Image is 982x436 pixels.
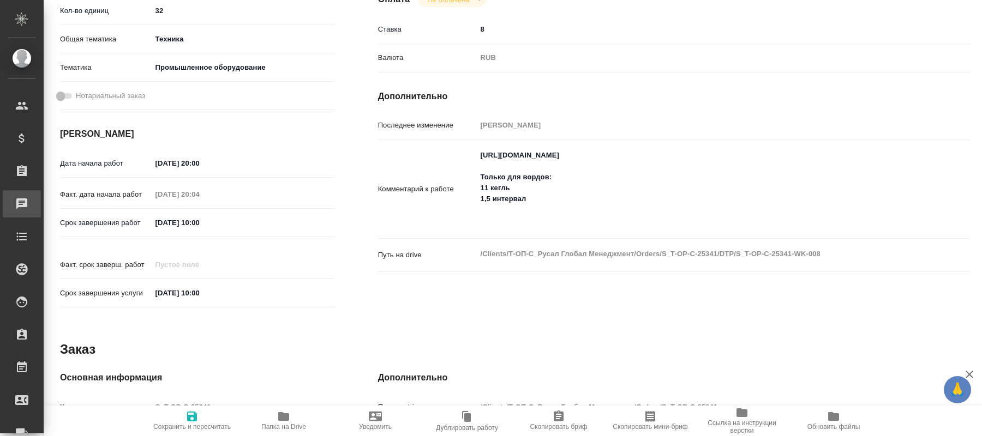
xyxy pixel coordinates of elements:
h4: Дополнительно [378,371,970,384]
input: ✎ Введи что-нибудь [152,155,247,171]
p: Срок завершения работ [60,217,152,228]
button: Скопировать бриф [513,405,604,436]
p: Дата начала работ [60,158,152,169]
h4: Дополнительно [378,90,970,103]
div: Техника [152,30,334,49]
p: Факт. срок заверш. работ [60,259,152,270]
span: Обновить файлы [807,423,860,431]
input: Пустое поле [477,399,921,415]
p: Код заказа [60,402,152,413]
span: Скопировать мини-бриф [613,423,687,431]
span: Нотариальный заказ [76,90,145,101]
button: Дублировать работу [421,405,513,436]
button: Ссылка на инструкции верстки [696,405,788,436]
button: Скопировать мини-бриф [604,405,696,436]
input: Пустое поле [152,257,247,272]
textarea: [URL][DOMAIN_NAME] Только для вордов: 11 кегль 1,5 интервал [477,146,921,230]
p: Тематика [60,62,152,73]
p: Последнее изменение [378,120,477,131]
div: Промышленное оборудование [152,58,334,77]
button: 🙏 [944,376,971,403]
button: Уведомить [330,405,421,436]
input: ✎ Введи что-нибудь [152,215,247,231]
div: RUB [477,49,921,67]
p: Путь на drive [378,250,477,261]
h4: Основная информация [60,371,334,384]
p: Общая тематика [60,34,152,45]
input: ✎ Введи что-нибудь [152,3,334,19]
input: Пустое поле [152,186,247,202]
span: Сохранить и пересчитать [153,423,231,431]
h4: [PERSON_NAME] [60,128,334,141]
p: Срок завершения услуги [60,288,152,299]
span: Уведомить [359,423,392,431]
p: Ставка [378,24,477,35]
p: Кол-во единиц [60,5,152,16]
input: Пустое поле [152,399,334,415]
button: Обновить файлы [788,405,879,436]
input: ✎ Введи что-нибудь [152,285,247,301]
input: Пустое поле [477,117,921,133]
span: Скопировать бриф [530,423,587,431]
input: ✎ Введи что-нибудь [477,21,921,37]
p: Комментарий к работе [378,184,477,195]
span: Дублировать работу [436,424,498,432]
textarea: /Clients/Т-ОП-С_Русал Глобал Менеджмент/Orders/S_T-OP-C-25341/DTP/S_T-OP-C-25341-WK-008 [477,245,921,263]
p: Путь на drive [378,402,477,413]
button: Сохранить и пересчитать [146,405,238,436]
span: Папка на Drive [261,423,306,431]
p: Факт. дата начала работ [60,189,152,200]
span: Ссылка на инструкции верстки [703,419,781,434]
h2: Заказ [60,341,95,358]
button: Папка на Drive [238,405,330,436]
p: Валюта [378,52,477,63]
span: 🙏 [948,378,967,401]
